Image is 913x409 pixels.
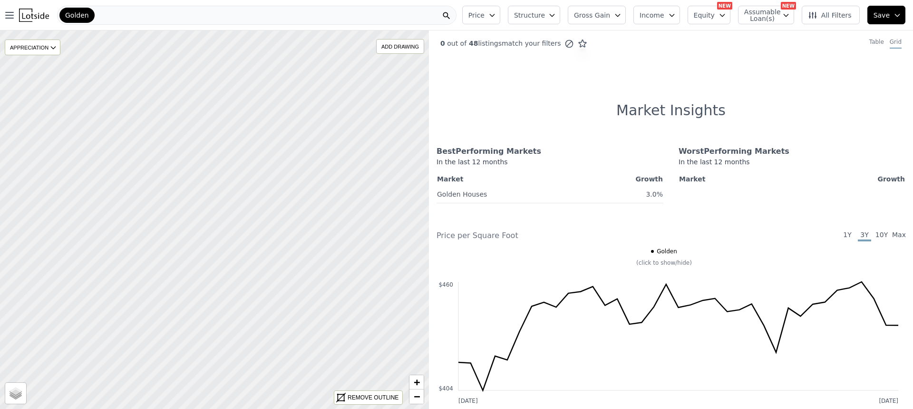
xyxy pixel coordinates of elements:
[874,10,890,20] span: Save
[348,393,398,402] div: REMOVE OUTLINE
[640,10,664,20] span: Income
[437,230,671,241] div: Price per Square Foot
[890,38,902,49] div: Grid
[875,230,888,241] span: 10Y
[679,146,905,157] div: Worst Performing Markets
[437,157,663,172] div: In the last 12 months
[717,2,732,10] div: NEW
[438,385,453,392] text: $404
[679,157,905,172] div: In the last 12 months
[409,375,424,389] a: Zoom in
[462,6,500,24] button: Price
[808,10,852,20] span: All Filters
[466,40,478,47] span: 48
[869,38,884,49] div: Table
[5,383,26,404] a: Layers
[458,398,478,404] text: [DATE]
[892,230,905,241] span: Max
[616,102,726,119] h1: Market Insights
[437,146,663,157] div: Best Performing Markets
[646,190,663,198] span: 3.0%
[409,389,424,404] a: Zoom out
[429,39,587,49] div: out of listings
[502,39,561,48] span: match your filters
[744,9,775,22] span: Assumable Loan(s)
[802,6,860,24] button: All Filters
[583,172,663,186] th: Growth
[437,172,583,186] th: Market
[858,230,871,241] span: 3Y
[738,6,794,24] button: Assumable Loan(s)
[879,398,898,404] text: [DATE]
[377,40,424,53] div: ADD DRAWING
[19,9,49,22] img: Lotside
[437,187,487,199] a: Golden Houses
[694,10,715,20] span: Equity
[508,6,560,24] button: Structure
[633,6,680,24] button: Income
[440,40,445,47] span: 0
[867,6,905,24] button: Save
[568,6,626,24] button: Gross Gain
[5,40,60,55] div: APPRECIATION
[688,6,730,24] button: Equity
[65,10,89,20] span: Golden
[790,172,905,186] th: Growth
[514,10,544,20] span: Structure
[657,248,677,255] span: Golden
[438,281,453,288] text: $460
[430,259,898,267] div: (click to show/hide)
[841,230,854,241] span: 1Y
[414,376,420,388] span: +
[574,10,610,20] span: Gross Gain
[679,172,790,186] th: Market
[468,10,485,20] span: Price
[781,2,796,10] div: NEW
[414,390,420,402] span: −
